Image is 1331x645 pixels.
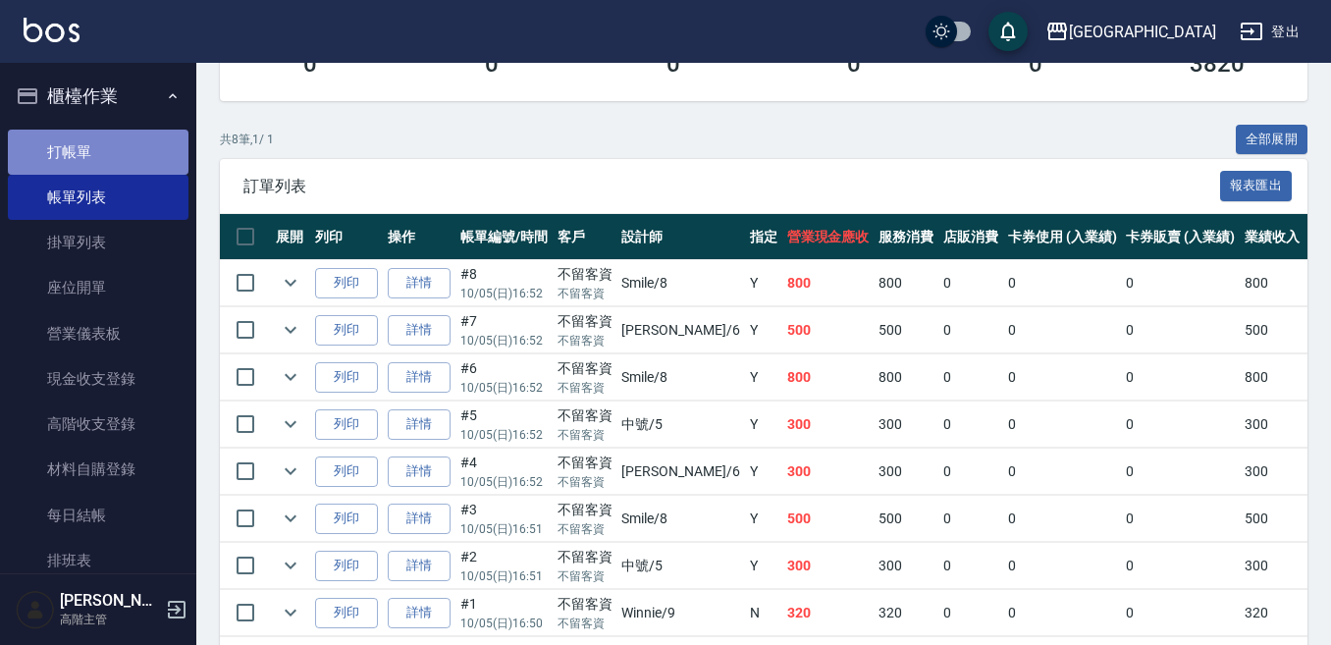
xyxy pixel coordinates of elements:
td: 0 [938,449,1003,495]
td: Smile /8 [616,496,744,542]
td: 0 [938,496,1003,542]
td: 800 [1240,354,1304,401]
td: #8 [455,260,553,306]
td: 0 [938,354,1003,401]
td: 0 [1003,307,1122,353]
a: 帳單列表 [8,175,188,220]
div: 不留客資 [558,547,612,567]
th: 設計師 [616,214,744,260]
th: 指定 [745,214,782,260]
td: Y [745,449,782,495]
td: Y [745,354,782,401]
td: #4 [455,449,553,495]
td: 320 [1240,590,1304,636]
td: #5 [455,402,553,448]
td: #1 [455,590,553,636]
td: #6 [455,354,553,401]
div: [GEOGRAPHIC_DATA] [1069,20,1216,44]
div: 不留客資 [558,500,612,520]
p: 共 8 筆, 1 / 1 [220,131,274,148]
button: 列印 [315,457,378,487]
td: 800 [1240,260,1304,306]
td: 500 [874,307,938,353]
a: 詳情 [388,268,451,298]
th: 店販消費 [938,214,1003,260]
a: 詳情 [388,551,451,581]
a: 詳情 [388,362,451,393]
td: 500 [1240,496,1304,542]
p: 不留客資 [558,379,612,397]
td: Y [745,543,782,589]
button: 列印 [315,409,378,440]
span: 訂單列表 [243,177,1220,196]
button: 列印 [315,504,378,534]
button: 報表匯出 [1220,171,1293,201]
td: 320 [874,590,938,636]
td: 800 [874,260,938,306]
p: 10/05 (日) 16:52 [460,426,548,444]
h3: 3820 [1190,50,1245,78]
td: 300 [874,402,938,448]
td: 0 [1121,354,1240,401]
th: 展開 [271,214,310,260]
td: 0 [1003,402,1122,448]
td: 0 [938,543,1003,589]
div: 不留客資 [558,264,612,285]
td: 0 [1121,449,1240,495]
td: 300 [782,402,875,448]
div: 不留客資 [558,405,612,426]
td: 0 [1003,543,1122,589]
p: 10/05 (日) 16:51 [460,567,548,585]
button: expand row [276,362,305,392]
td: N [745,590,782,636]
p: 10/05 (日) 16:51 [460,520,548,538]
td: 0 [938,590,1003,636]
td: 500 [782,307,875,353]
td: 0 [1121,402,1240,448]
a: 高階收支登錄 [8,402,188,447]
button: 登出 [1232,14,1307,50]
button: 全部展開 [1236,125,1308,155]
div: 不留客資 [558,594,612,615]
p: 10/05 (日) 16:52 [460,473,548,491]
td: 0 [1003,496,1122,542]
a: 材料自購登錄 [8,447,188,492]
a: 排班表 [8,538,188,583]
div: 不留客資 [558,358,612,379]
a: 詳情 [388,598,451,628]
td: 300 [782,543,875,589]
h3: 0 [1029,50,1042,78]
h3: 0 [666,50,680,78]
td: 300 [1240,543,1304,589]
p: 高階主管 [60,611,160,628]
td: 800 [874,354,938,401]
td: 300 [1240,449,1304,495]
p: 10/05 (日) 16:52 [460,332,548,349]
a: 座位開單 [8,265,188,310]
td: 0 [1003,590,1122,636]
td: 800 [782,260,875,306]
a: 現金收支登錄 [8,356,188,402]
a: 詳情 [388,457,451,487]
td: #2 [455,543,553,589]
td: 中號 /5 [616,543,744,589]
td: #3 [455,496,553,542]
td: Winnie /9 [616,590,744,636]
th: 卡券販賣 (入業績) [1121,214,1240,260]
a: 詳情 [388,315,451,346]
p: 10/05 (日) 16:52 [460,379,548,397]
td: #7 [455,307,553,353]
a: 詳情 [388,504,451,534]
img: Logo [24,18,80,42]
td: 0 [1003,449,1122,495]
td: [PERSON_NAME] /6 [616,307,744,353]
p: 不留客資 [558,520,612,538]
th: 操作 [383,214,455,260]
td: 0 [938,402,1003,448]
td: 300 [782,449,875,495]
td: 300 [874,449,938,495]
th: 營業現金應收 [782,214,875,260]
h5: [PERSON_NAME] [60,591,160,611]
th: 客戶 [553,214,617,260]
p: 不留客資 [558,285,612,302]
